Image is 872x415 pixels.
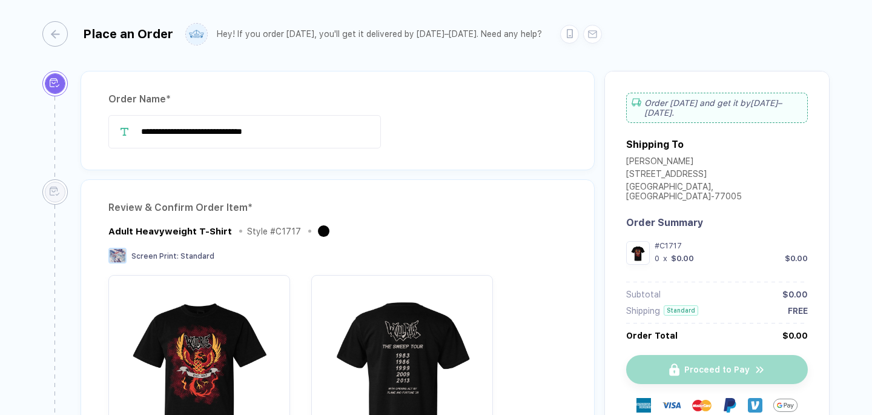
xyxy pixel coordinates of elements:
[217,29,542,39] div: Hey! If you order [DATE], you'll get it delivered by [DATE]–[DATE]. Need any help?
[782,290,808,299] div: $0.00
[748,398,762,413] img: Venmo
[108,90,567,109] div: Order Name
[626,290,661,299] div: Subtotal
[626,217,808,228] div: Order Summary
[662,254,669,263] div: x
[662,396,681,415] img: visa
[247,227,301,236] div: Style # C1717
[655,241,808,250] div: #C1717
[636,398,651,413] img: express
[722,398,737,413] img: Paypal
[671,254,694,263] div: $0.00
[692,396,712,415] img: master-card
[655,254,659,263] div: 0
[788,306,808,316] div: FREE
[626,169,808,182] div: [STREET_ADDRESS]
[108,198,567,217] div: Review & Confirm Order Item
[131,252,179,261] span: Screen Print :
[108,248,127,264] img: Screen Print
[626,139,684,150] div: Shipping To
[108,226,232,237] div: Adult Heavyweight T-Shirt
[782,331,808,340] div: $0.00
[629,244,647,262] img: ed239c2b-23ee-4e7f-aef3-f1b84d6742fa_nt_front_1758903822408.jpg
[83,27,173,41] div: Place an Order
[626,156,808,169] div: [PERSON_NAME]
[180,252,214,261] span: Standard
[626,182,808,204] div: [GEOGRAPHIC_DATA] , [GEOGRAPHIC_DATA] - 77005
[626,306,660,316] div: Shipping
[664,305,698,316] div: Standard
[186,24,207,45] img: user profile
[626,331,678,340] div: Order Total
[626,93,808,123] div: Order [DATE] and get it by [DATE]–[DATE] .
[785,254,808,263] div: $0.00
